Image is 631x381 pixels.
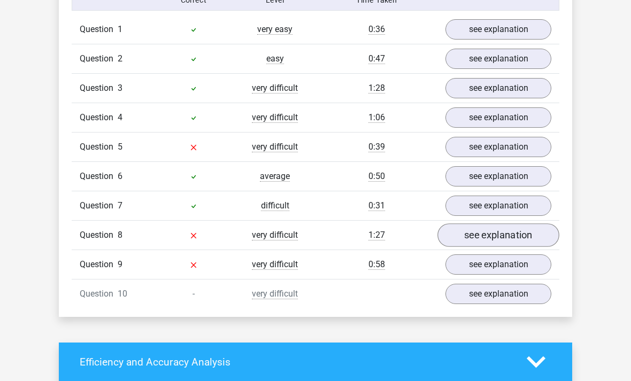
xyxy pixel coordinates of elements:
[445,254,551,275] a: see explanation
[80,356,511,368] h4: Efficiency and Accuracy Analysis
[368,259,385,270] span: 0:58
[80,82,118,95] span: Question
[445,19,551,40] a: see explanation
[80,111,118,124] span: Question
[260,171,290,182] span: average
[257,24,293,35] span: very easy
[118,171,122,181] span: 6
[368,142,385,152] span: 0:39
[80,199,118,212] span: Question
[118,83,122,93] span: 3
[368,171,385,182] span: 0:50
[445,196,551,216] a: see explanation
[118,53,122,64] span: 2
[252,142,298,152] span: very difficult
[80,141,118,153] span: Question
[153,287,234,300] div: -
[368,112,385,123] span: 1:06
[118,289,127,299] span: 10
[445,107,551,128] a: see explanation
[445,49,551,69] a: see explanation
[368,83,385,94] span: 1:28
[252,83,298,94] span: very difficult
[368,230,385,240] span: 1:27
[80,258,118,271] span: Question
[118,259,122,269] span: 9
[368,53,385,64] span: 0:47
[118,200,122,211] span: 7
[80,229,118,242] span: Question
[437,224,559,247] a: see explanation
[368,200,385,211] span: 0:31
[80,52,118,65] span: Question
[118,230,122,240] span: 8
[445,166,551,186] a: see explanation
[261,200,289,211] span: difficult
[445,137,551,157] a: see explanation
[118,24,122,34] span: 1
[445,78,551,98] a: see explanation
[80,170,118,183] span: Question
[252,259,298,270] span: very difficult
[368,24,385,35] span: 0:36
[252,289,298,299] span: very difficult
[252,230,298,240] span: very difficult
[80,287,118,300] span: Question
[445,284,551,304] a: see explanation
[252,112,298,123] span: very difficult
[80,23,118,36] span: Question
[266,53,284,64] span: easy
[118,142,122,152] span: 5
[118,112,122,122] span: 4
